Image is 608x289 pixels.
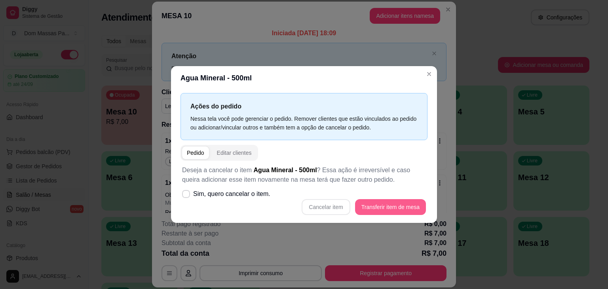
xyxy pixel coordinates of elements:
[355,199,426,215] button: Transferir item de mesa
[423,68,435,80] button: Close
[254,167,317,173] span: Agua Mineral - 500ml
[182,165,426,184] p: Deseja a cancelar o item ? Essa ação é irreversível e caso queira adicionar esse item novamente n...
[187,149,204,157] div: Pedido
[217,149,252,157] div: Editar clientes
[190,101,418,111] p: Ações do pedido
[193,189,270,199] span: Sim, quero cancelar o item.
[190,114,418,132] div: Nessa tela você pode gerenciar o pedido. Remover clientes que estão vinculados ao pedido ou adici...
[171,66,437,90] header: Agua Mineral - 500ml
